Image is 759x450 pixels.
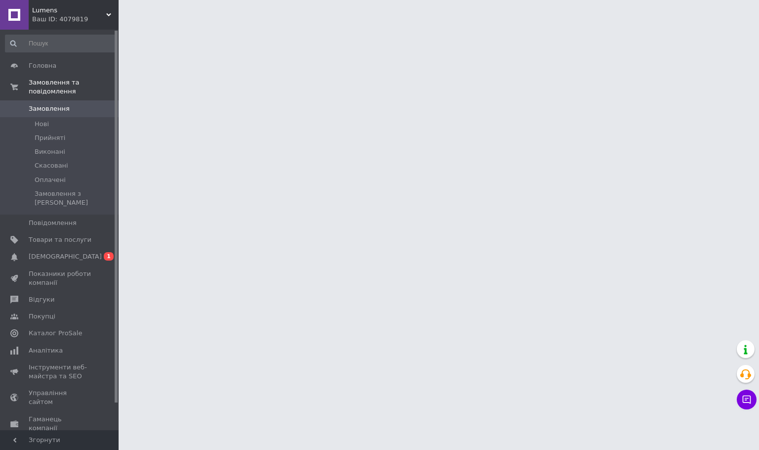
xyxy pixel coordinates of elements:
span: Показники роботи компанії [29,270,91,287]
span: Відгуки [29,295,54,304]
span: Прийняті [35,134,65,142]
span: Інструменти веб-майстра та SEO [29,363,91,381]
span: Аналітика [29,346,63,355]
span: Управління сайтом [29,389,91,406]
span: Скасовані [35,161,68,170]
span: Каталог ProSale [29,329,82,338]
span: Замовлення з [PERSON_NAME] [35,189,116,207]
span: Нові [35,120,49,129]
span: 1 [104,252,114,261]
span: Товари та послуги [29,235,91,244]
span: Гаманець компанії [29,415,91,433]
span: Lumens [32,6,106,15]
span: Головна [29,61,56,70]
button: Чат з покупцем [737,390,757,409]
span: Замовлення [29,104,70,113]
div: Ваш ID: 4079819 [32,15,119,24]
span: Виконані [35,147,65,156]
input: Пошук [5,35,117,52]
span: Повідомлення [29,219,77,227]
span: Покупці [29,312,55,321]
span: Оплачені [35,176,66,184]
span: Замовлення та повідомлення [29,78,119,96]
span: [DEMOGRAPHIC_DATA] [29,252,102,261]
